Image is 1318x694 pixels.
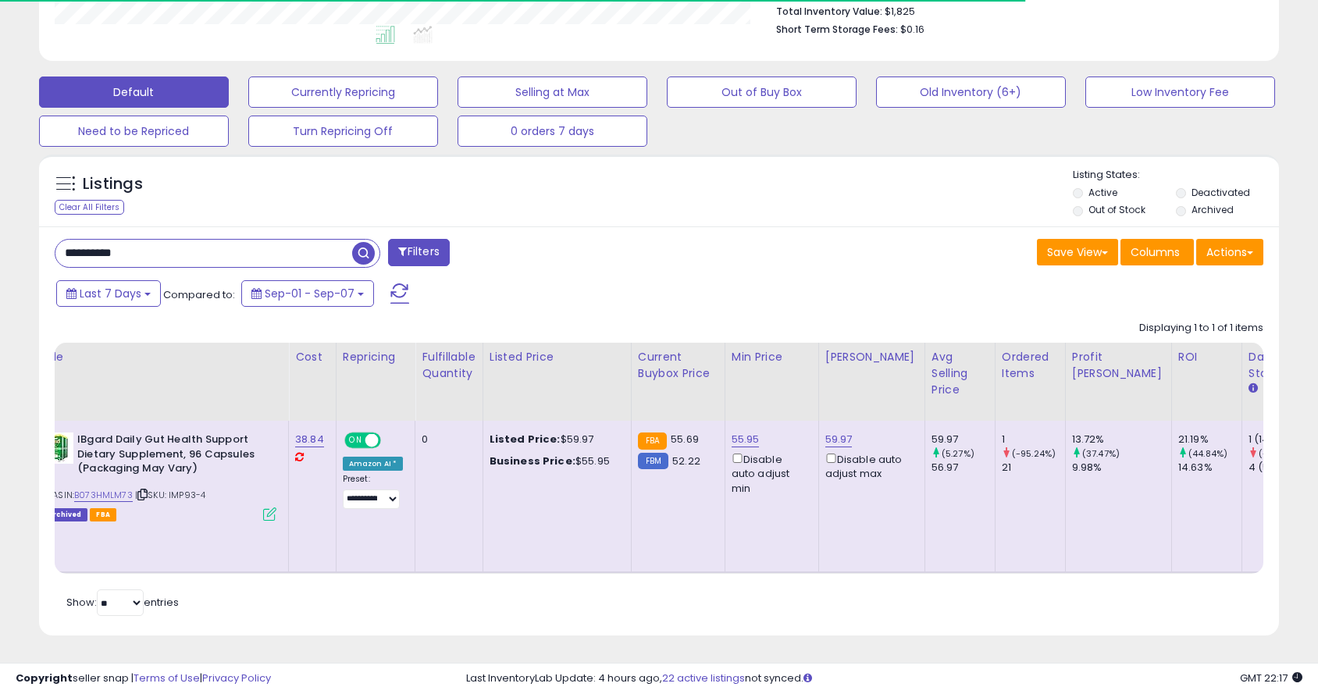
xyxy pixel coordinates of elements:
[1192,186,1250,199] label: Deactivated
[932,349,988,398] div: Avg Selling Price
[1073,168,1279,183] p: Listing States:
[1249,432,1312,447] div: 1 (14.29%)
[490,349,625,365] div: Listed Price
[66,595,179,610] span: Show: entries
[825,450,913,481] div: Disable auto adjust max
[388,239,449,266] button: Filters
[1002,461,1065,475] div: 21
[343,457,404,471] div: Amazon AI *
[39,77,229,108] button: Default
[346,434,365,447] span: ON
[458,77,647,108] button: Selling at Max
[1188,447,1227,460] small: (44.84%)
[55,200,124,215] div: Clear All Filters
[1072,461,1171,475] div: 9.98%
[662,671,745,685] a: 22 active listings
[241,280,374,307] button: Sep-01 - Sep-07
[134,671,200,685] a: Terms of Use
[732,450,807,496] div: Disable auto adjust min
[1037,239,1118,265] button: Save View
[876,77,1066,108] button: Old Inventory (6+)
[1002,432,1065,447] div: 1
[638,453,668,469] small: FBM
[1012,447,1056,460] small: (-95.24%)
[135,489,205,501] span: | SKU: IMP93-4
[343,474,404,509] div: Preset:
[1196,239,1263,265] button: Actions
[732,349,812,365] div: Min Price
[80,286,141,301] span: Last 7 Days
[16,671,73,685] strong: Copyright
[16,671,271,686] div: seller snap | |
[671,432,699,447] span: 55.69
[1082,447,1120,460] small: (37.47%)
[932,461,995,475] div: 56.97
[343,349,409,365] div: Repricing
[74,489,133,502] a: B073HMLM73
[1088,186,1117,199] label: Active
[295,349,329,365] div: Cost
[1249,349,1306,382] div: Days In Stock
[1249,382,1258,396] small: Days In Stock.
[638,349,718,382] div: Current Buybox Price
[776,5,882,18] b: Total Inventory Value:
[1072,432,1171,447] div: 13.72%
[248,116,438,147] button: Turn Repricing Off
[732,432,760,447] a: 55.95
[1192,203,1234,216] label: Archived
[248,77,438,108] button: Currently Repricing
[1120,239,1194,265] button: Columns
[38,349,282,365] div: Title
[83,173,143,195] h5: Listings
[900,22,924,37] span: $0.16
[77,432,267,480] b: IBgard Daily Gut Health Support Dietary Supplement, 96 Capsules (Packaging May Vary)
[932,432,995,447] div: 59.97
[490,454,575,468] b: Business Price:
[422,432,470,447] div: 0
[490,432,619,447] div: $59.97
[1178,432,1241,447] div: 21.19%
[39,116,229,147] button: Need to be Repriced
[90,508,116,521] span: FBA
[1131,244,1180,260] span: Columns
[776,1,1252,20] li: $1,825
[825,349,918,365] div: [PERSON_NAME]
[466,671,1302,686] div: Last InventoryLab Update: 4 hours ago, not synced.
[295,432,324,447] a: 38.84
[667,77,857,108] button: Out of Buy Box
[1178,461,1241,475] div: 14.63%
[672,454,700,468] span: 52.22
[490,454,619,468] div: $55.95
[1178,349,1235,365] div: ROI
[638,432,667,450] small: FBA
[1085,77,1275,108] button: Low Inventory Fee
[1002,349,1059,382] div: Ordered Items
[776,23,898,36] b: Short Term Storage Fees:
[265,286,354,301] span: Sep-01 - Sep-07
[458,116,647,147] button: 0 orders 7 days
[1088,203,1145,216] label: Out of Stock
[1249,461,1312,475] div: 4 (57.14%)
[490,432,561,447] b: Listed Price:
[825,432,853,447] a: 59.97
[1259,447,1289,460] small: (-75%)
[56,280,161,307] button: Last 7 Days
[379,434,404,447] span: OFF
[202,671,271,685] a: Privacy Policy
[42,432,73,464] img: 51HoCiPP-7L._SL40_.jpg
[422,349,476,382] div: Fulfillable Quantity
[1240,671,1302,685] span: 2025-09-16 22:17 GMT
[1072,349,1165,382] div: Profit [PERSON_NAME]
[942,447,974,460] small: (5.27%)
[1139,321,1263,336] div: Displaying 1 to 1 of 1 items
[163,287,235,302] span: Compared to:
[42,508,87,521] span: Listings that have been deleted from Seller Central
